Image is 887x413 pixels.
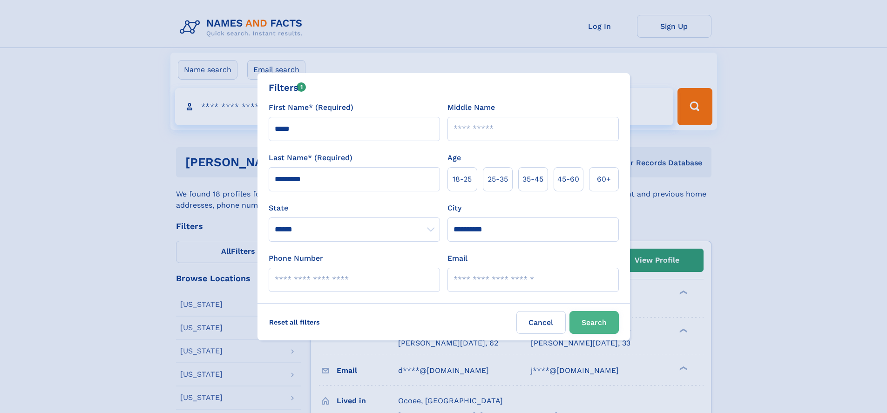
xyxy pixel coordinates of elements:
[522,174,543,185] span: 35‑45
[447,152,461,163] label: Age
[597,174,611,185] span: 60+
[269,203,440,214] label: State
[447,253,467,264] label: Email
[453,174,472,185] span: 18‑25
[569,311,619,334] button: Search
[269,152,352,163] label: Last Name* (Required)
[269,81,306,95] div: Filters
[447,102,495,113] label: Middle Name
[263,311,326,333] label: Reset all filters
[488,174,508,185] span: 25‑35
[557,174,579,185] span: 45‑60
[516,311,566,334] label: Cancel
[269,253,323,264] label: Phone Number
[269,102,353,113] label: First Name* (Required)
[447,203,461,214] label: City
